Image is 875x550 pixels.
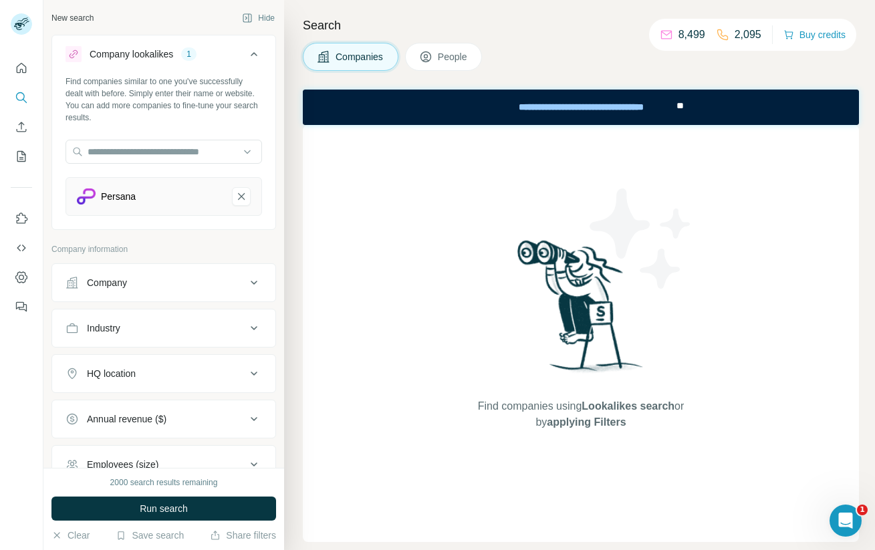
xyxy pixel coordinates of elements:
span: applying Filters [547,416,626,428]
button: Buy credits [783,25,846,44]
div: HQ location [87,367,136,380]
button: Run search [51,497,276,521]
button: Use Surfe on LinkedIn [11,207,32,231]
div: New search [51,12,94,24]
span: Find companies using or by [474,398,688,430]
iframe: Intercom live chat [830,505,862,537]
button: Use Surfe API [11,236,32,260]
div: 1 [181,48,197,60]
iframe: Banner [303,90,859,125]
button: Dashboard [11,265,32,289]
button: Company [52,267,275,299]
button: Feedback [11,295,32,319]
button: Share filters [210,529,276,542]
div: Persana [101,190,136,203]
p: Company information [51,243,276,255]
div: Industry [87,321,120,335]
div: Company lookalikes [90,47,173,61]
div: Annual revenue ($) [87,412,166,426]
div: 2000 search results remaining [110,476,218,489]
h4: Search [303,16,859,35]
img: Surfe Illustration - Woman searching with binoculars [511,237,650,386]
button: Annual revenue ($) [52,403,275,435]
button: Enrich CSV [11,115,32,139]
button: Industry [52,312,275,344]
span: People [438,50,469,63]
p: 2,095 [735,27,761,43]
button: Hide [233,8,284,28]
div: Company [87,276,127,289]
button: Company lookalikes1 [52,38,275,76]
span: Run search [140,502,188,515]
button: HQ location [52,358,275,390]
button: My lists [11,144,32,168]
button: Employees (size) [52,448,275,480]
p: 8,499 [678,27,705,43]
button: Clear [51,529,90,542]
div: Find companies similar to one you've successfully dealt with before. Simply enter their name or w... [66,76,262,124]
button: Quick start [11,56,32,80]
button: Persana-remove-button [232,187,251,206]
button: Search [11,86,32,110]
div: Employees (size) [87,458,158,471]
span: Lookalikes search [582,400,674,412]
img: Persana-logo [77,188,96,205]
button: Save search [116,529,184,542]
span: 1 [857,505,868,515]
img: Surfe Illustration - Stars [581,178,701,299]
span: Companies [336,50,384,63]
